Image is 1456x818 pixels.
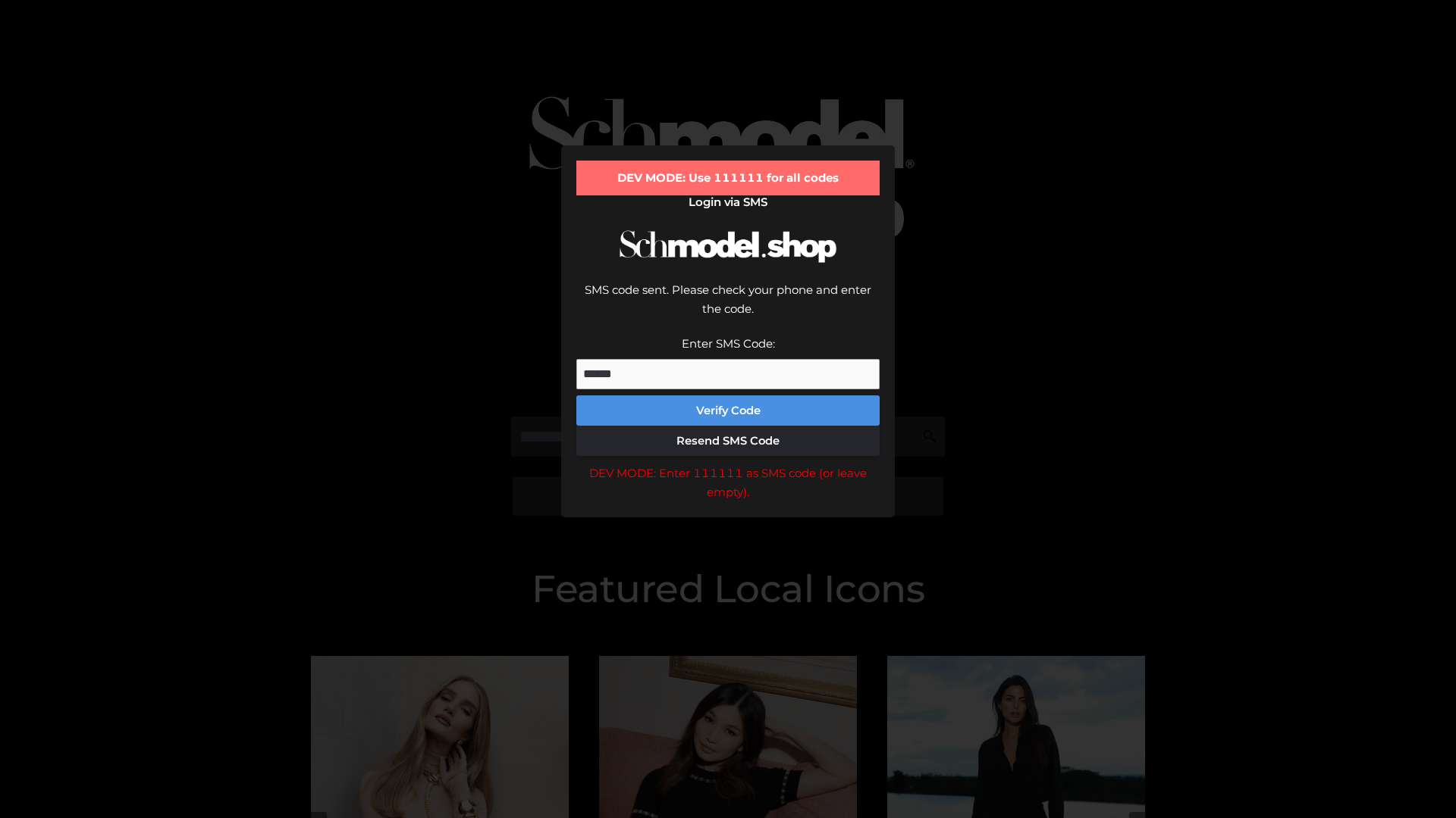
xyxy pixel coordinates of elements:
div: DEV MODE: Enter 111111 as SMS code (or leave empty). [576,464,880,502]
button: Verify Code [576,395,880,426]
label: Enter SMS Code: [682,336,775,351]
button: Resend SMS Code [576,426,880,456]
div: SMS code sent. Please check your phone and enter the code. [576,280,880,334]
div: DEV MODE: Use 111111 for all codes [576,161,880,195]
h2: Login via SMS [576,195,880,209]
img: Schmodel Logo [614,217,842,276]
